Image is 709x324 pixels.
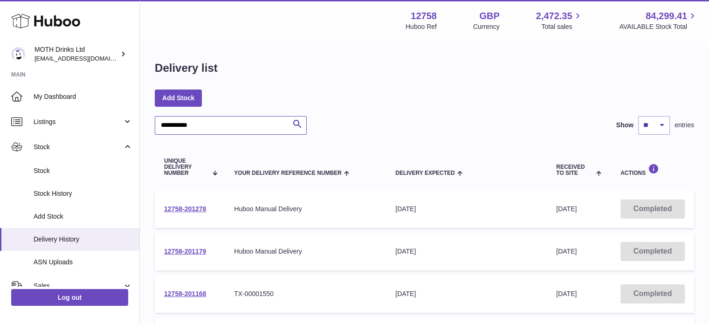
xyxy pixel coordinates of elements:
[234,247,377,256] div: Huboo Manual Delivery
[164,205,206,213] a: 12758-201278
[556,205,577,213] span: [DATE]
[34,117,123,126] span: Listings
[164,290,206,297] a: 12758-201168
[34,143,123,152] span: Stock
[34,55,137,62] span: [EMAIL_ADDRESS][DOMAIN_NAME]
[11,47,25,61] img: orders@mothdrinks.com
[234,290,377,298] div: TX-00001550
[536,10,583,31] a: 2,472.35 Total sales
[675,121,694,130] span: entries
[34,189,132,198] span: Stock History
[556,290,577,297] span: [DATE]
[616,121,633,130] label: Show
[479,10,499,22] strong: GBP
[395,290,537,298] div: [DATE]
[619,10,698,31] a: 84,299.41 AVAILABLE Stock Total
[473,22,500,31] div: Currency
[34,212,132,221] span: Add Stock
[646,10,687,22] span: 84,299.41
[395,247,537,256] div: [DATE]
[34,166,132,175] span: Stock
[155,61,218,76] h1: Delivery list
[34,235,132,244] span: Delivery History
[34,92,132,101] span: My Dashboard
[34,282,123,290] span: Sales
[556,164,594,176] span: Received to Site
[406,22,437,31] div: Huboo Ref
[556,248,577,255] span: [DATE]
[395,170,454,176] span: Delivery Expected
[234,205,377,214] div: Huboo Manual Delivery
[536,10,572,22] span: 2,472.35
[234,170,342,176] span: Your Delivery Reference Number
[34,45,118,63] div: MOTH Drinks Ltd
[395,205,537,214] div: [DATE]
[164,248,206,255] a: 12758-201179
[619,22,698,31] span: AVAILABLE Stock Total
[34,258,132,267] span: ASN Uploads
[164,158,207,177] span: Unique Delivery Number
[411,10,437,22] strong: 12758
[155,90,202,106] a: Add Stock
[620,164,685,176] div: Actions
[11,289,128,306] a: Log out
[541,22,583,31] span: Total sales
